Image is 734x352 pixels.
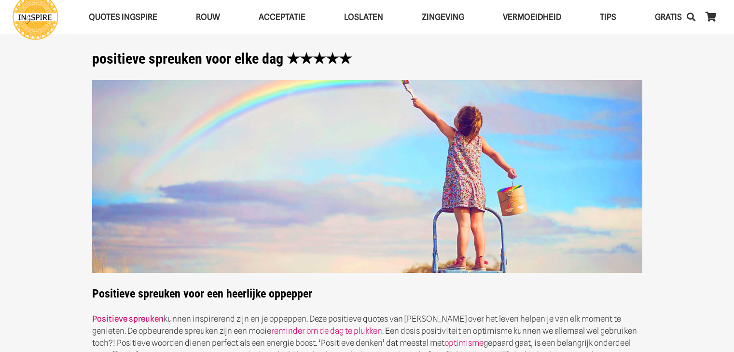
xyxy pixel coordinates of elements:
span: Loslaten [344,12,383,22]
span: ROUW [196,12,220,22]
span: Acceptatie [259,12,305,22]
a: ROUWROUW Menu [177,5,239,29]
h1: positieve spreuken voor elke dag ★★★★★ [92,50,642,68]
span: QUOTES INGSPIRE [89,12,157,22]
span: Zingeving [422,12,464,22]
img: Positieve spreuken voor elke dag - spreuken positiviteit en optimisme op ingspire.nl [92,80,642,273]
a: QUOTES INGSPIREQUOTES INGSPIRE Menu [69,5,177,29]
strong: Positieve spreuken voor een heerlijke oppepper [92,80,642,301]
a: TIPSTIPS Menu [581,5,636,29]
span: GRATIS [655,12,682,22]
a: LoslatenLoslaten Menu [325,5,402,29]
a: AcceptatieAcceptatie Menu [239,5,325,29]
a: ZingevingZingeving Menu [402,5,484,29]
a: reminder om de dag te plukken [271,326,382,336]
a: VERMOEIDHEIDVERMOEIDHEID Menu [484,5,581,29]
span: VERMOEIDHEID [503,12,561,22]
a: GRATISGRATIS Menu [636,5,701,29]
a: Zoeken [681,5,701,29]
span: TIPS [600,12,616,22]
a: optimisme [444,338,484,348]
a: Positieve spreuken [92,314,164,324]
